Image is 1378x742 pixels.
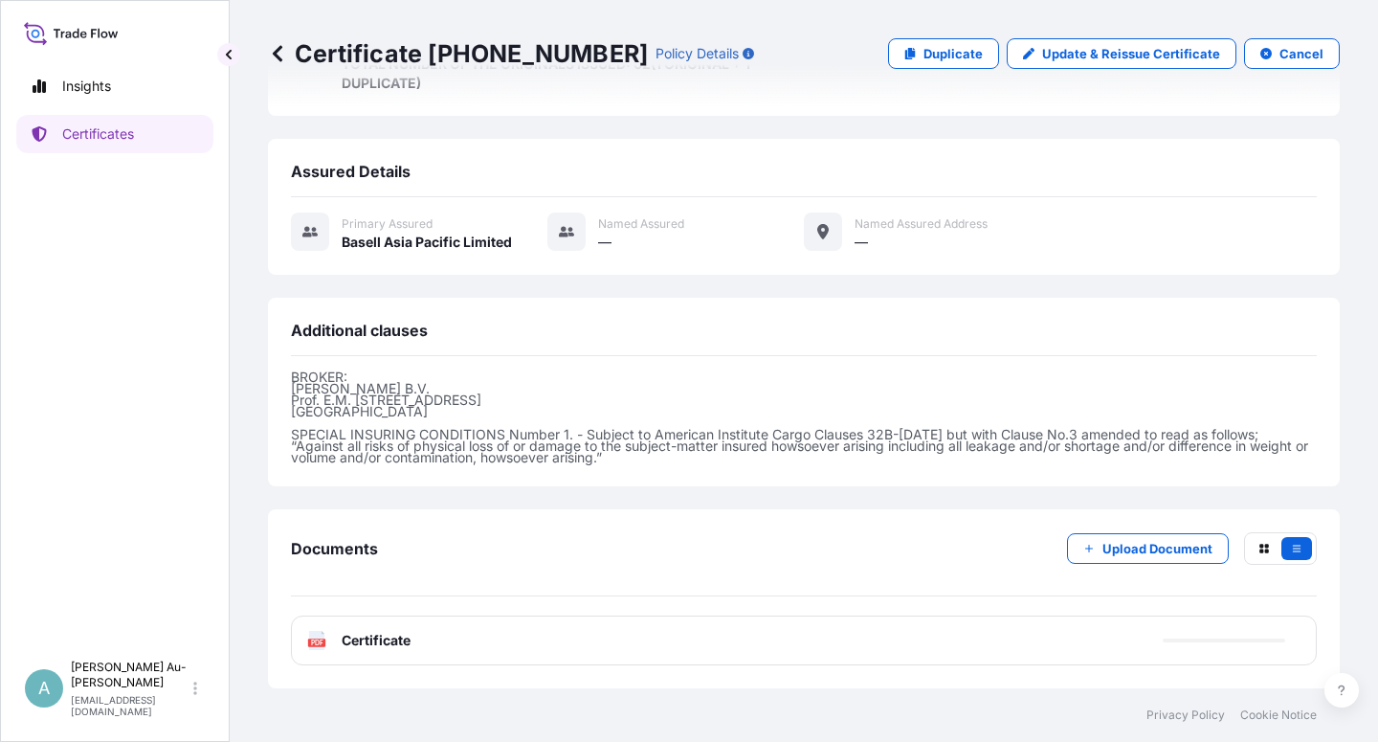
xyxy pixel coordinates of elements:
span: Basell Asia Pacific Limited [342,233,512,252]
a: Update & Reissue Certificate [1007,38,1236,69]
span: Primary assured [342,216,433,232]
span: Named Assured [598,216,684,232]
span: Documents [291,539,378,558]
p: Certificate [PHONE_NUMBER] [268,38,648,69]
p: [PERSON_NAME] Au-[PERSON_NAME] [71,660,189,690]
span: Assured Details [291,162,411,181]
p: Insights [62,77,111,96]
p: Upload Document [1102,539,1212,558]
p: Duplicate [923,44,983,63]
span: Named Assured Address [855,216,988,232]
p: Cancel [1279,44,1323,63]
a: Privacy Policy [1146,708,1225,723]
a: Cookie Notice [1240,708,1317,723]
a: Certificates [16,115,213,153]
span: — [598,233,611,252]
span: Certificate [342,631,411,650]
span: — [855,233,868,252]
a: Insights [16,67,213,105]
span: Additional clauses [291,321,428,340]
button: Cancel [1244,38,1340,69]
a: Duplicate [888,38,999,69]
p: Certificates [62,124,134,144]
p: Policy Details [656,44,739,63]
text: PDF [311,640,323,646]
p: [EMAIL_ADDRESS][DOMAIN_NAME] [71,694,189,717]
p: BROKER: [PERSON_NAME] B.V. Prof. E.M. [STREET_ADDRESS] [GEOGRAPHIC_DATA] SPECIAL INSURING CONDITI... [291,371,1317,463]
button: Upload Document [1067,533,1229,564]
p: Update & Reissue Certificate [1042,44,1220,63]
span: A [38,679,50,698]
